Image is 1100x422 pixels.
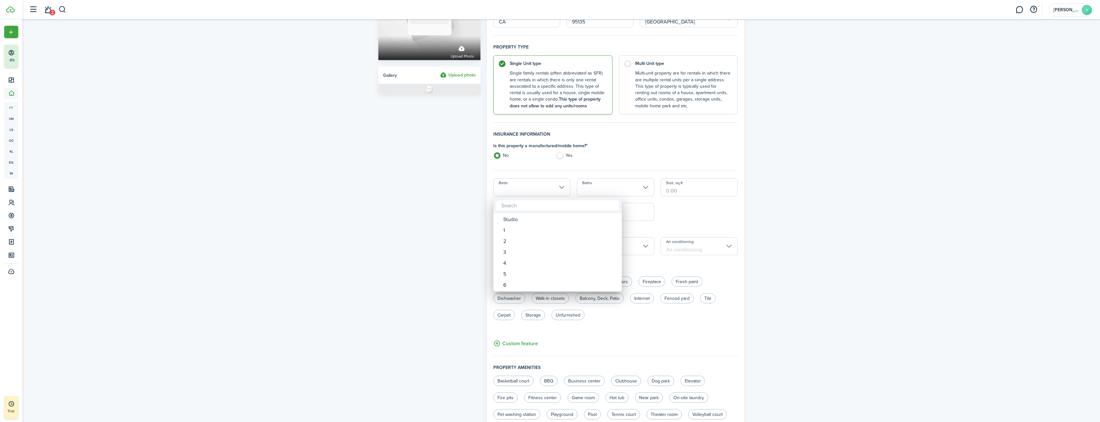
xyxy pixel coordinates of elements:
[493,213,622,292] mbsc-wheel: Beds
[496,200,619,211] input: Search
[503,225,617,236] div: 1
[503,214,617,225] div: Studio
[503,269,617,280] div: 5
[503,280,617,291] div: 6
[503,258,617,269] div: 4
[503,247,617,258] div: 3
[503,236,617,247] div: 2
